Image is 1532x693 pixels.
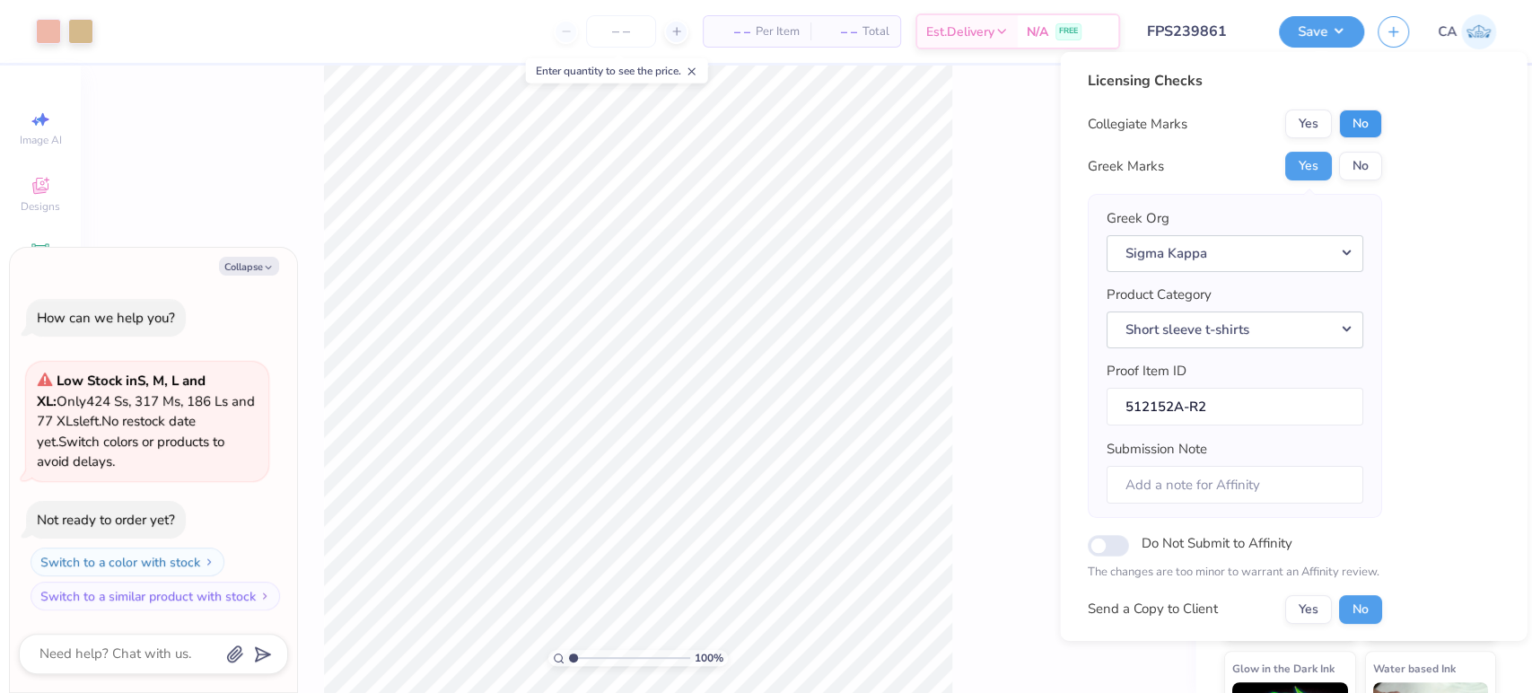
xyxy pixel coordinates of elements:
[821,22,857,41] span: – –
[695,650,723,666] span: 100 %
[1106,285,1211,305] label: Product Category
[526,58,708,83] div: Enter quantity to see the price.
[1106,465,1362,504] input: Add a note for Affinity
[586,15,656,48] input: – –
[37,309,175,327] div: How can we help you?
[926,22,994,41] span: Est. Delivery
[37,511,175,529] div: Not ready to order yet?
[756,22,800,41] span: Per Item
[1027,22,1048,41] span: N/A
[21,199,60,214] span: Designs
[1338,152,1381,180] button: No
[1438,22,1457,42] span: CA
[1106,234,1362,271] button: Sigma Kappa
[1232,659,1335,678] span: Glow in the Dark Ink
[1134,13,1265,49] input: Untitled Design
[862,22,889,41] span: Total
[714,22,750,41] span: – –
[1338,110,1381,138] button: No
[31,548,224,576] button: Switch to a color with stock
[219,257,279,276] button: Collapse
[1284,152,1331,180] button: Yes
[1106,311,1362,347] button: Short sleeve t-shirts
[1461,14,1496,49] img: Chollene Anne Aranda
[1106,208,1169,229] label: Greek Org
[1106,439,1206,460] label: Submission Note
[1438,14,1496,49] a: CA
[1087,156,1163,177] div: Greek Marks
[1284,110,1331,138] button: Yes
[20,133,62,147] span: Image AI
[1338,594,1381,623] button: No
[1059,25,1078,38] span: FREE
[37,372,206,410] strong: Low Stock in S, M, L and XL :
[1106,361,1186,382] label: Proof Item ID
[1087,70,1381,92] div: Licensing Checks
[37,412,196,451] span: No restock date yet.
[259,591,270,601] img: Switch to a similar product with stock
[31,582,280,610] button: Switch to a similar product with stock
[204,557,214,567] img: Switch to a color with stock
[1373,659,1456,678] span: Water based Ink
[1279,16,1364,48] button: Save
[1087,564,1381,582] p: The changes are too minor to warrant an Affinity review.
[1141,531,1291,555] label: Do Not Submit to Affinity
[1087,599,1217,619] div: Send a Copy to Client
[37,372,255,470] span: Only 424 Ss, 317 Ms, 186 Ls and 77 XLs left. Switch colors or products to avoid delays.
[1087,114,1186,135] div: Collegiate Marks
[1284,594,1331,623] button: Yes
